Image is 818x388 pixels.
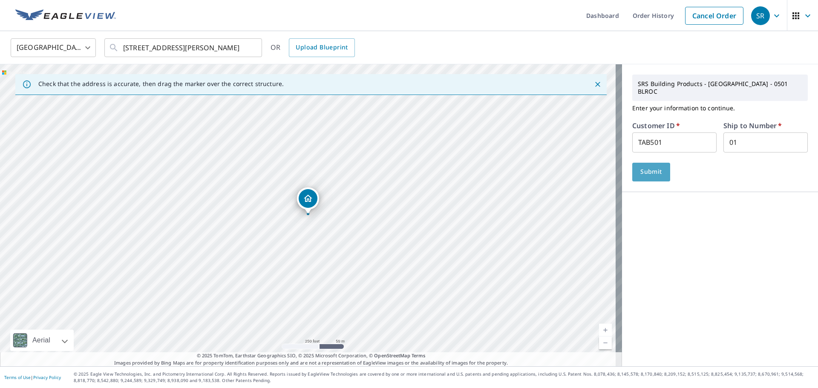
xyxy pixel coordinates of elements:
[723,122,782,129] label: Ship to Number
[632,163,670,181] button: Submit
[30,330,53,351] div: Aerial
[4,374,31,380] a: Terms of Use
[599,336,612,349] a: Current Level 17, Zoom Out
[11,36,96,60] div: [GEOGRAPHIC_DATA]
[412,352,426,359] a: Terms
[197,352,426,359] span: © 2025 TomTom, Earthstar Geographics SIO, © 2025 Microsoft Corporation, ©
[289,38,354,57] a: Upload Blueprint
[38,80,284,88] p: Check that the address is accurate, then drag the marker over the correct structure.
[4,375,61,380] p: |
[374,352,410,359] a: OpenStreetMap
[685,7,743,25] a: Cancel Order
[297,187,319,214] div: Dropped pin, building 1, Residential property, 8 Ivy Ln Geneseo, NY 14454
[10,330,74,351] div: Aerial
[33,374,61,380] a: Privacy Policy
[639,167,663,177] span: Submit
[15,9,116,22] img: EV Logo
[632,122,680,129] label: Customer ID
[74,371,814,384] p: © 2025 Eagle View Technologies, Inc. and Pictometry International Corp. All Rights Reserved. Repo...
[599,324,612,336] a: Current Level 17, Zoom In
[123,36,245,60] input: Search by address or latitude-longitude
[271,38,355,57] div: OR
[296,42,348,53] span: Upload Blueprint
[592,79,603,90] button: Close
[751,6,770,25] div: SR
[632,101,808,115] p: Enter your information to continue.
[634,77,806,99] p: SRS Building Products - [GEOGRAPHIC_DATA] - 0501 BLROC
